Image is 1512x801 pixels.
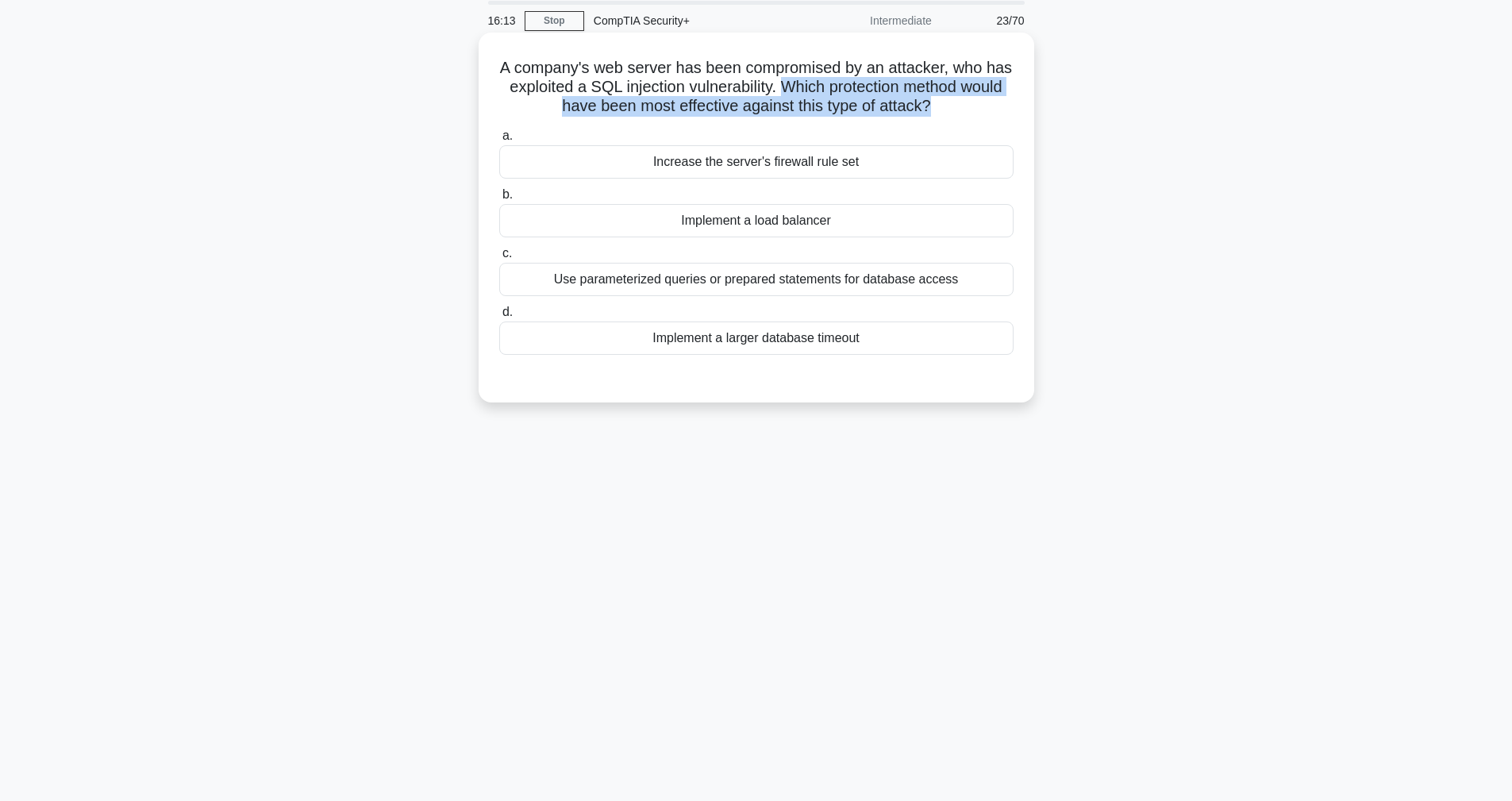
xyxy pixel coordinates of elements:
[499,204,1014,237] div: Implement a load balancer
[502,246,512,260] span: c.
[498,58,1015,117] h5: A company's web server has been compromised by an attacker, who has exploited a SQL injection vul...
[525,11,584,31] a: Stop
[584,5,802,37] div: CompTIA Security+
[502,187,513,201] span: b.
[499,263,1014,296] div: Use parameterized queries or prepared statements for database access
[499,322,1014,355] div: Implement a larger database timeout
[502,305,513,318] span: d.
[941,5,1034,37] div: 23/70
[499,145,1014,179] div: Increase the server's firewall rule set
[502,129,513,142] span: a.
[802,5,941,37] div: Intermediate
[479,5,525,37] div: 16:13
